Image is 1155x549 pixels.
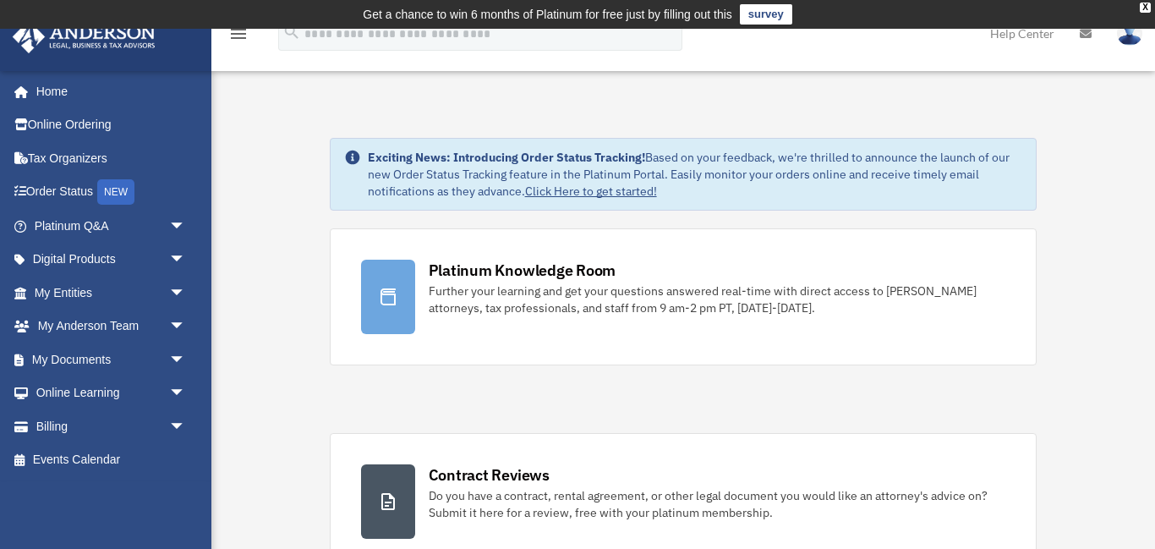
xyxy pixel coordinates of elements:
[12,209,211,243] a: Platinum Q&Aarrow_drop_down
[429,487,1006,521] div: Do you have a contract, rental agreement, or other legal document you would like an attorney's ad...
[12,108,211,142] a: Online Ordering
[169,310,203,344] span: arrow_drop_down
[169,209,203,244] span: arrow_drop_down
[169,343,203,377] span: arrow_drop_down
[228,24,249,44] i: menu
[330,228,1037,365] a: Platinum Knowledge Room Further your learning and get your questions answered real-time with dire...
[12,175,211,210] a: Order StatusNEW
[12,343,211,376] a: My Documentsarrow_drop_down
[12,409,211,443] a: Billingarrow_drop_down
[97,179,134,205] div: NEW
[363,4,732,25] div: Get a chance to win 6 months of Platinum for free just by filling out this
[12,443,211,477] a: Events Calendar
[12,141,211,175] a: Tax Organizers
[1117,21,1142,46] img: User Pic
[169,409,203,444] span: arrow_drop_down
[228,30,249,44] a: menu
[12,310,211,343] a: My Anderson Teamarrow_drop_down
[12,276,211,310] a: My Entitiesarrow_drop_down
[12,74,203,108] a: Home
[282,23,301,41] i: search
[169,376,203,411] span: arrow_drop_down
[525,184,657,199] a: Click Here to get started!
[169,276,203,310] span: arrow_drop_down
[169,243,203,277] span: arrow_drop_down
[429,260,616,281] div: Platinum Knowledge Room
[8,20,161,53] img: Anderson Advisors Platinum Portal
[368,150,645,165] strong: Exciting News: Introducing Order Status Tracking!
[740,4,792,25] a: survey
[429,283,1006,316] div: Further your learning and get your questions answered real-time with direct access to [PERSON_NAM...
[368,149,1023,200] div: Based on your feedback, we're thrilled to announce the launch of our new Order Status Tracking fe...
[12,376,211,410] a: Online Learningarrow_drop_down
[429,464,550,486] div: Contract Reviews
[1140,3,1151,13] div: close
[12,243,211,277] a: Digital Productsarrow_drop_down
